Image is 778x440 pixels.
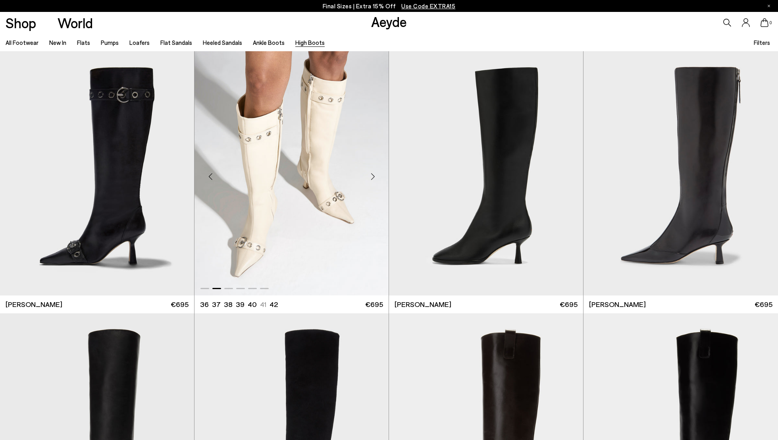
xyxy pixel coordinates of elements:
a: [PERSON_NAME] €695 [583,295,778,313]
span: Filters [754,39,770,46]
span: [PERSON_NAME] [6,299,62,309]
a: Flats [77,39,90,46]
a: Heeled Sandals [203,39,242,46]
a: Aeyde [371,13,407,30]
li: 36 [200,299,209,309]
div: Previous slide [198,165,222,189]
img: Catherine High Sock Boots [389,51,583,295]
span: 0 [768,21,772,25]
a: Loafers [129,39,150,46]
a: 0 [761,18,768,27]
a: 36 37 38 39 40 41 42 €695 [194,295,389,313]
div: 2 / 6 [194,51,389,295]
a: Ankle Boots [253,39,285,46]
a: All Footwear [6,39,39,46]
img: Vivian Eyelet High Boots [194,51,389,295]
a: Shop [6,16,36,30]
div: Next slide [361,165,385,189]
a: High Boots [295,39,325,46]
ul: variant [200,299,275,309]
span: [PERSON_NAME] [589,299,646,309]
img: Alexis Dual-Tone High Boots [583,51,778,295]
span: [PERSON_NAME] [395,299,451,309]
li: 42 [270,299,278,309]
span: Navigate to /collections/ss25-final-sizes [401,2,455,10]
li: 39 [236,299,245,309]
a: Flat Sandals [160,39,192,46]
a: Pumps [101,39,119,46]
li: 38 [224,299,233,309]
a: [PERSON_NAME] €695 [389,295,583,313]
span: €695 [365,299,383,309]
a: Next slide Previous slide [194,51,389,295]
span: €695 [560,299,578,309]
a: New In [49,39,66,46]
li: 37 [212,299,221,309]
p: Final Sizes | Extra 15% Off [323,1,456,11]
li: 40 [248,299,257,309]
a: World [58,16,93,30]
span: €695 [755,299,772,309]
span: €695 [171,299,189,309]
